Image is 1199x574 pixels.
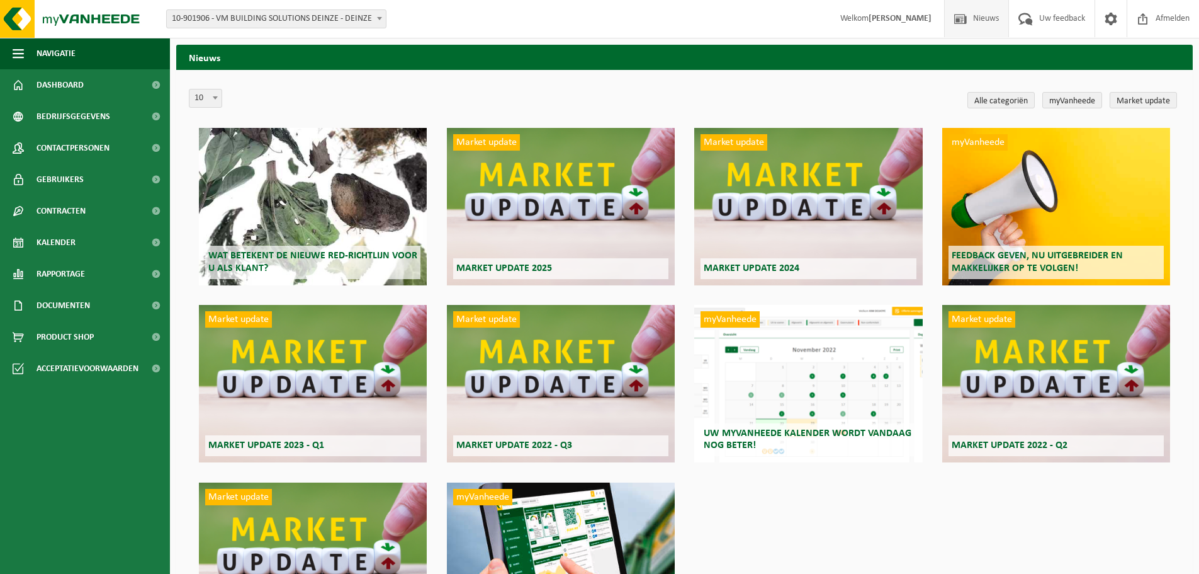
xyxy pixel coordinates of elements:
[952,440,1067,451] span: Market update 2022 - Q2
[1042,92,1102,108] a: myVanheede
[205,489,272,505] span: Market update
[701,134,767,151] span: Market update
[37,353,138,384] span: Acceptatievoorwaarden
[869,14,932,23] strong: [PERSON_NAME]
[447,128,675,285] a: Market update Market update 2025
[189,89,222,108] span: 10
[167,10,386,28] span: 10-901906 - VM BUILDING SOLUTIONS DEINZE - DEINZE
[205,311,272,328] span: Market update
[456,440,572,451] span: Market update 2022 - Q3
[199,128,427,285] a: Wat betekent de nieuwe RED-richtlijn voor u als klant?
[37,164,84,195] span: Gebruikers
[176,45,1193,69] h2: Nieuws
[453,311,520,328] span: Market update
[37,38,76,69] span: Navigatie
[952,251,1123,273] span: Feedback geven, nu uitgebreider en makkelijker op te volgen!
[37,195,86,227] span: Contracten
[967,92,1035,108] a: Alle categoriën
[37,132,110,164] span: Contactpersonen
[37,69,84,101] span: Dashboard
[37,290,90,321] span: Documenten
[37,258,85,290] span: Rapportage
[37,227,76,258] span: Kalender
[704,428,911,451] span: Uw myVanheede kalender wordt vandaag nog beter!
[694,305,922,462] a: myVanheede Uw myVanheede kalender wordt vandaag nog beter!
[942,305,1170,462] a: Market update Market update 2022 - Q2
[199,305,427,462] a: Market update Market update 2023 - Q1
[208,251,417,273] span: Wat betekent de nieuwe RED-richtlijn voor u als klant?
[456,263,552,273] span: Market update 2025
[453,134,520,151] span: Market update
[949,134,1008,151] span: myVanheede
[166,9,386,28] span: 10-901906 - VM BUILDING SOLUTIONS DEINZE - DEINZE
[37,101,110,132] span: Bedrijfsgegevens
[949,311,1015,328] span: Market update
[189,89,222,107] span: 10
[208,440,324,451] span: Market update 2023 - Q1
[453,489,512,505] span: myVanheede
[1110,92,1177,108] a: Market update
[704,263,799,273] span: Market update 2024
[942,128,1170,285] a: myVanheede Feedback geven, nu uitgebreider en makkelijker op te volgen!
[447,305,675,462] a: Market update Market update 2022 - Q3
[701,311,760,328] span: myVanheede
[37,321,94,353] span: Product Shop
[694,128,922,285] a: Market update Market update 2024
